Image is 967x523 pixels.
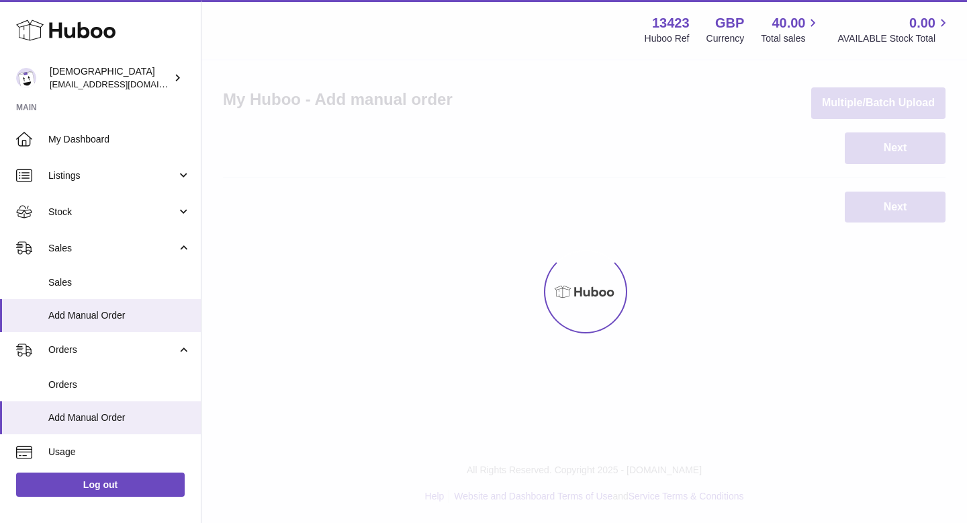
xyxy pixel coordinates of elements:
span: 40.00 [772,14,805,32]
span: Listings [48,169,177,182]
span: Sales [48,242,177,255]
span: Add Manual Order [48,411,191,424]
span: Stock [48,206,177,218]
span: Sales [48,276,191,289]
div: Currency [706,32,745,45]
span: Total sales [761,32,821,45]
strong: 13423 [652,14,690,32]
span: Orders [48,378,191,391]
span: My Dashboard [48,133,191,146]
span: AVAILABLE Stock Total [837,32,951,45]
a: Log out [16,473,185,497]
span: Usage [48,446,191,458]
a: 0.00 AVAILABLE Stock Total [837,14,951,45]
span: Add Manual Order [48,309,191,322]
span: Orders [48,344,177,356]
img: olgazyuz@outlook.com [16,68,36,88]
div: [DEMOGRAPHIC_DATA] [50,65,171,91]
span: 0.00 [909,14,935,32]
strong: GBP [715,14,744,32]
span: [EMAIL_ADDRESS][DOMAIN_NAME] [50,79,197,89]
a: 40.00 Total sales [761,14,821,45]
div: Huboo Ref [645,32,690,45]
